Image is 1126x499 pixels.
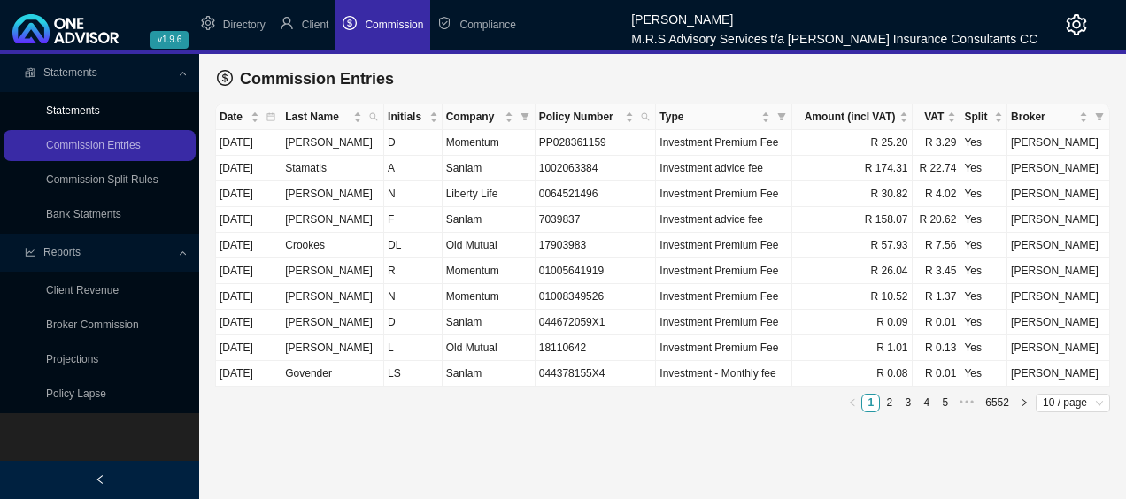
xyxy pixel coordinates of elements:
td: 044672059X1 [536,310,657,335]
span: Momentum [446,265,499,277]
span: [PERSON_NAME] [1011,239,1099,251]
td: 18110642 [536,335,657,361]
td: Stamatis [281,156,384,181]
td: R 3.45 [913,258,961,284]
span: filter [777,112,786,121]
td: [PERSON_NAME] [281,310,384,335]
li: 3 [898,394,917,412]
td: 0064521496 [536,181,657,207]
td: R 0.13 [913,335,961,361]
td: F [384,207,443,233]
span: Directory [223,19,266,31]
th: Split [960,104,1007,130]
td: Yes [960,233,1007,258]
a: 1 [862,395,879,411]
span: Split [964,108,991,126]
td: R 0.09 [792,310,912,335]
td: [PERSON_NAME] [281,258,384,284]
span: [PERSON_NAME] [1011,265,1099,277]
td: D [384,310,443,335]
span: Sanlam [446,367,482,380]
a: 4 [918,395,935,411]
span: search [641,112,650,121]
span: filter [774,104,790,129]
td: R 10.52 [792,284,912,310]
td: Yes [960,207,1007,233]
th: Broker [1007,104,1110,130]
td: Yes [960,361,1007,387]
span: Client [302,19,329,31]
a: 6552 [980,395,1014,411]
span: Date [220,108,247,126]
span: filter [521,112,529,121]
td: R 7.56 [913,233,961,258]
span: VAT [916,108,945,126]
span: Investment - Monthly fee [659,367,775,380]
td: [DATE] [216,207,281,233]
button: right [1015,394,1034,412]
span: [PERSON_NAME] [1011,162,1099,174]
span: left [848,398,857,407]
th: Policy Number [536,104,657,130]
td: A [384,156,443,181]
th: Type [656,104,792,130]
td: [PERSON_NAME] [281,284,384,310]
td: R 0.08 [792,361,912,387]
td: Yes [960,156,1007,181]
span: Investment Premium Fee [659,136,778,149]
span: Last Name [285,108,350,126]
span: Investment Premium Fee [659,316,778,328]
td: [DATE] [216,233,281,258]
td: [DATE] [216,335,281,361]
td: R 30.82 [792,181,912,207]
a: 3 [899,395,916,411]
a: Statements [46,104,100,117]
td: 01005641919 [536,258,657,284]
span: search [637,104,653,129]
td: L [384,335,443,361]
span: Investment Premium Fee [659,239,778,251]
span: Sanlam [446,316,482,328]
td: 044378155X4 [536,361,657,387]
img: 2df55531c6924b55f21c4cf5d4484680-logo-light.svg [12,14,119,43]
span: calendar [263,104,279,129]
li: 2 [880,394,898,412]
td: Yes [960,181,1007,207]
span: v1.9.6 [150,31,189,49]
span: [PERSON_NAME] [1011,136,1099,149]
td: N [384,181,443,207]
span: Initials [388,108,426,126]
span: filter [1091,104,1107,129]
td: Yes [960,284,1007,310]
span: left [95,474,105,485]
li: 6552 [979,394,1015,412]
div: Page Size [1036,394,1110,412]
td: [DATE] [216,310,281,335]
span: safety [437,16,451,30]
a: Policy Lapse [46,388,106,400]
span: filter [1095,112,1104,121]
span: setting [201,16,215,30]
td: 17903983 [536,233,657,258]
div: [PERSON_NAME] [631,4,1037,24]
span: Broker [1011,108,1076,126]
td: R 158.07 [792,207,912,233]
td: DL [384,233,443,258]
td: R 3.29 [913,130,961,156]
td: R 174.31 [792,156,912,181]
a: 2 [881,395,898,411]
td: 1002063384 [536,156,657,181]
a: Projections [46,353,98,365]
button: left [843,394,861,412]
td: R 20.62 [913,207,961,233]
span: [PERSON_NAME] [1011,213,1099,226]
span: [PERSON_NAME] [1011,342,1099,354]
a: Commission Entries [46,139,141,151]
span: Reports [43,246,81,258]
th: Initials [384,104,443,130]
td: R 22.74 [913,156,961,181]
td: 7039837 [536,207,657,233]
td: R 0.01 [913,361,961,387]
td: D [384,130,443,156]
td: R 1.37 [913,284,961,310]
